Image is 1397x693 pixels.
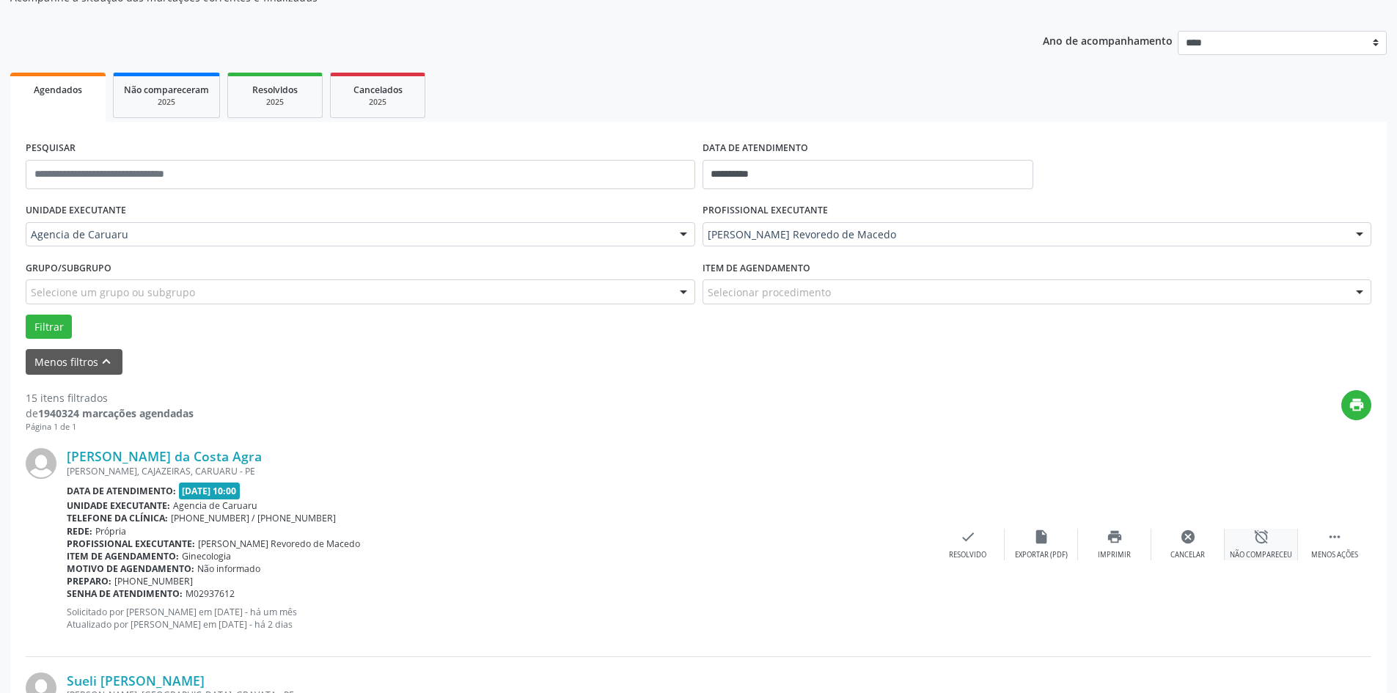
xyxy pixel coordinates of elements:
div: 2025 [124,97,209,108]
span: Agencia de Caruaru [173,499,257,512]
div: Não compareceu [1230,550,1292,560]
div: Menos ações [1311,550,1358,560]
span: Própria [95,525,126,538]
span: Não informado [197,562,260,575]
div: Resolvido [949,550,986,560]
label: Item de agendamento [703,257,810,279]
b: Preparo: [67,575,111,587]
div: 15 itens filtrados [26,390,194,406]
div: 2025 [341,97,414,108]
div: Página 1 de 1 [26,421,194,433]
b: Item de agendamento: [67,550,179,562]
a: [PERSON_NAME] da Costa Agra [67,448,262,464]
span: Agendados [34,84,82,96]
i: check [960,529,976,545]
div: Exportar (PDF) [1015,550,1068,560]
i: insert_drive_file [1033,529,1049,545]
span: [PERSON_NAME] Revoredo de Macedo [198,538,360,550]
label: PROFISSIONAL EXECUTANTE [703,199,828,222]
span: M02937612 [186,587,235,600]
i: cancel [1180,529,1196,545]
button: print [1341,390,1371,420]
span: Não compareceram [124,84,209,96]
i: alarm_off [1253,529,1269,545]
span: [PERSON_NAME] Revoredo de Macedo [708,227,1342,242]
b: Unidade executante: [67,499,170,512]
a: Sueli [PERSON_NAME] [67,672,205,689]
i: keyboard_arrow_up [98,353,114,370]
div: 2025 [238,97,312,108]
label: DATA DE ATENDIMENTO [703,137,808,160]
span: Selecione um grupo ou subgrupo [31,285,195,300]
b: Motivo de agendamento: [67,562,194,575]
span: [PHONE_NUMBER] [114,575,193,587]
div: Imprimir [1098,550,1131,560]
b: Profissional executante: [67,538,195,550]
i:  [1327,529,1343,545]
label: Grupo/Subgrupo [26,257,111,279]
span: Agencia de Caruaru [31,227,665,242]
span: Cancelados [353,84,403,96]
span: Resolvidos [252,84,298,96]
b: Data de atendimento: [67,485,176,497]
span: Selecionar procedimento [708,285,831,300]
i: print [1349,397,1365,413]
p: Solicitado por [PERSON_NAME] em [DATE] - há um mês Atualizado por [PERSON_NAME] em [DATE] - há 2 ... [67,606,931,631]
div: [PERSON_NAME], CAJAZEIRAS, CARUARU - PE [67,465,931,477]
b: Telefone da clínica: [67,512,168,524]
div: Cancelar [1170,550,1205,560]
span: [DATE] 10:00 [179,483,241,499]
button: Filtrar [26,315,72,340]
span: Ginecologia [182,550,231,562]
img: img [26,448,56,479]
label: UNIDADE EXECUTANTE [26,199,126,222]
span: [PHONE_NUMBER] / [PHONE_NUMBER] [171,512,336,524]
b: Senha de atendimento: [67,587,183,600]
p: Ano de acompanhamento [1043,31,1173,49]
i: print [1107,529,1123,545]
b: Rede: [67,525,92,538]
button: Menos filtroskeyboard_arrow_up [26,349,122,375]
label: PESQUISAR [26,137,76,160]
strong: 1940324 marcações agendadas [38,406,194,420]
div: de [26,406,194,421]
